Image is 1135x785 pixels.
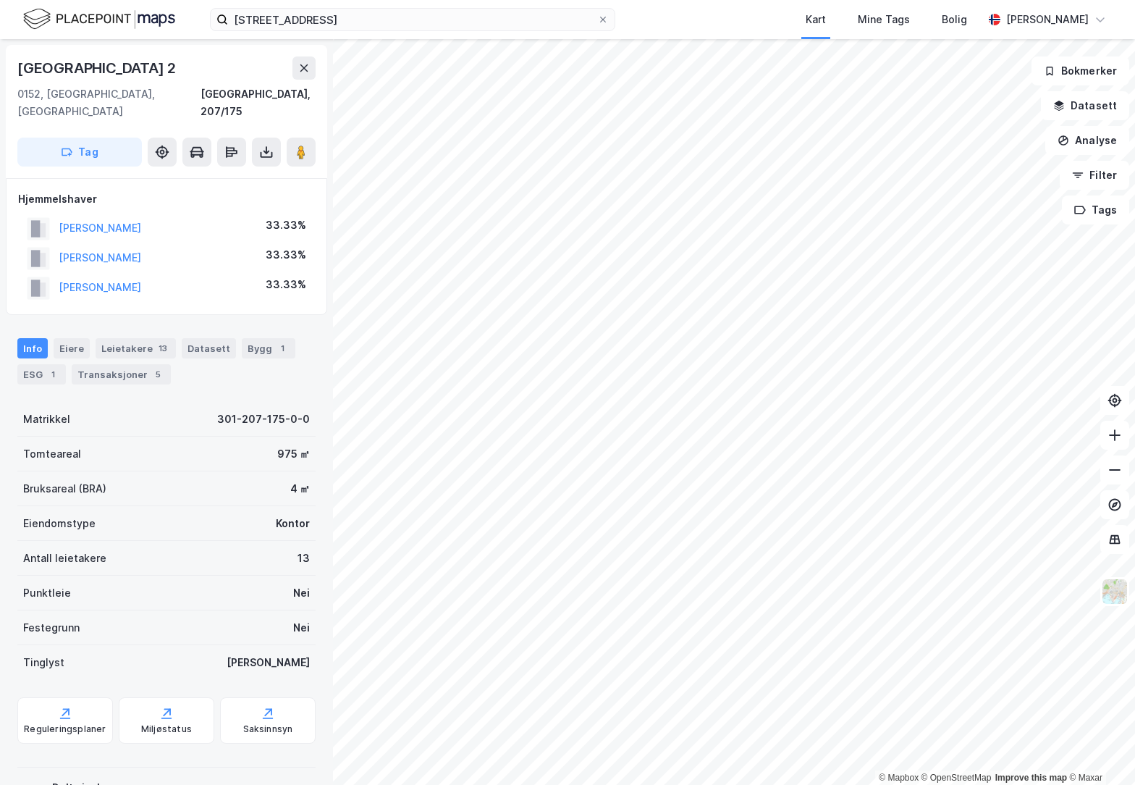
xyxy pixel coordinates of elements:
div: ESG [17,364,66,385]
div: 1 [46,367,60,382]
button: Bokmerker [1031,56,1129,85]
div: 33.33% [266,246,306,264]
div: Leietakere [96,338,176,358]
img: logo.f888ab2527a4732fd821a326f86c7f29.svg [23,7,175,32]
div: Eiere [54,338,90,358]
div: Kontrollprogram for chat [1063,715,1135,785]
div: Antall leietakere [23,550,106,567]
div: 1 [275,341,290,356]
button: Datasett [1041,91,1129,120]
img: Z [1101,578,1128,605]
div: Bygg [242,338,295,358]
a: OpenStreetMap [921,773,992,783]
div: Eiendomstype [23,515,96,532]
button: Filter [1060,161,1129,190]
div: Transaksjoner [72,364,171,385]
div: Kart [806,11,826,28]
iframe: Chat Widget [1063,715,1135,785]
div: Hjemmelshaver [18,190,315,208]
div: Info [17,338,48,358]
div: Punktleie [23,584,71,602]
div: 13 [156,341,170,356]
a: Improve this map [995,773,1067,783]
div: Matrikkel [23,411,70,428]
div: 5 [151,367,165,382]
div: [PERSON_NAME] [227,654,310,671]
div: Bolig [942,11,967,28]
input: Søk på adresse, matrikkel, gårdeiere, leietakere eller personer [228,9,597,30]
div: Nei [293,584,310,602]
button: Tag [17,138,142,167]
div: Reguleringsplaner [24,723,106,735]
div: Miljøstatus [141,723,192,735]
button: Analyse [1045,126,1129,155]
div: 33.33% [266,276,306,293]
div: 301-207-175-0-0 [217,411,310,428]
div: Tinglyst [23,654,64,671]
a: Mapbox [879,773,919,783]
div: [GEOGRAPHIC_DATA] 2 [17,56,179,80]
div: Nei [293,619,310,637]
button: Tags [1062,196,1129,224]
div: Festegrunn [23,619,80,637]
div: [PERSON_NAME] [1006,11,1089,28]
div: 33.33% [266,217,306,234]
div: 0152, [GEOGRAPHIC_DATA], [GEOGRAPHIC_DATA] [17,85,201,120]
div: [GEOGRAPHIC_DATA], 207/175 [201,85,316,120]
div: 975 ㎡ [277,445,310,463]
div: Saksinnsyn [243,723,293,735]
div: 4 ㎡ [290,480,310,498]
div: Datasett [182,338,236,358]
div: Mine Tags [858,11,910,28]
div: Bruksareal (BRA) [23,480,106,498]
div: Kontor [276,515,310,532]
div: Tomteareal [23,445,81,463]
div: 13 [298,550,310,567]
